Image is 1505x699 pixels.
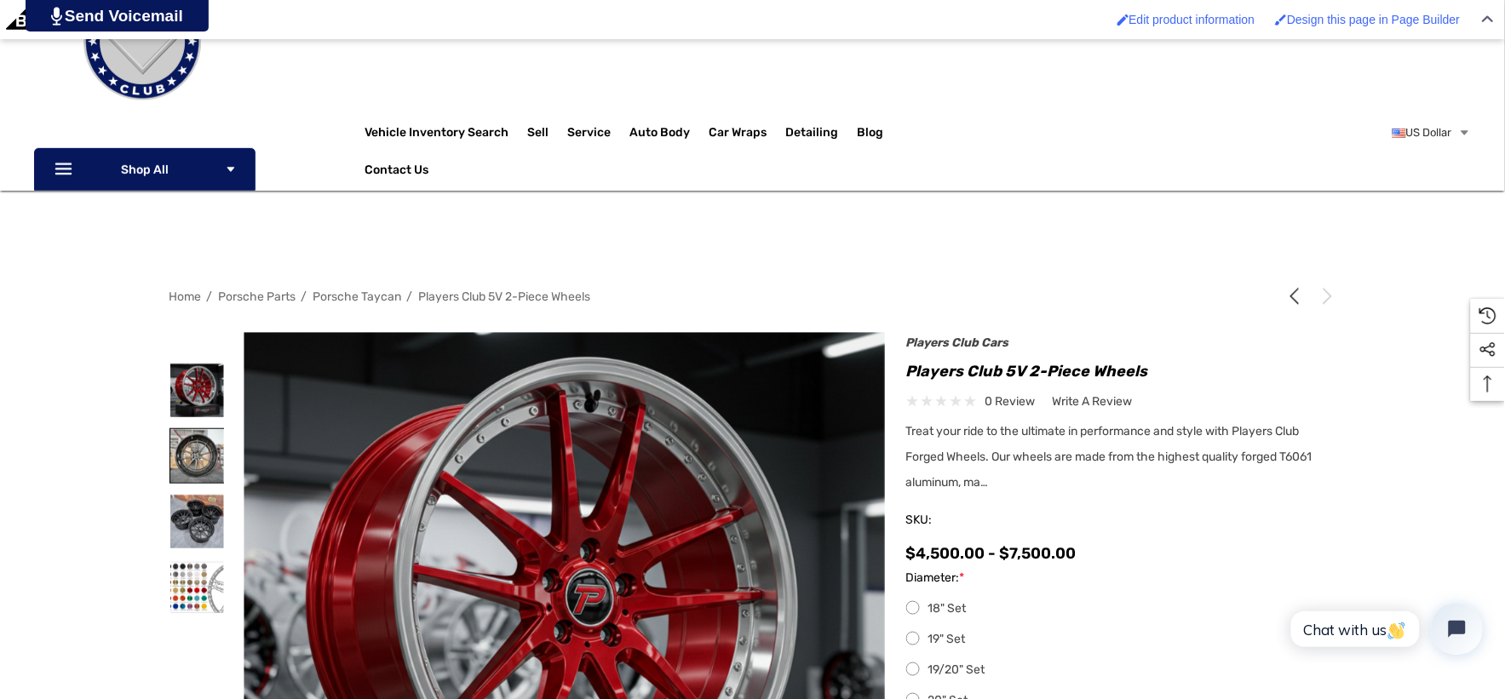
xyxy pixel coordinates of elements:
[1393,116,1471,150] a: USD
[1313,288,1336,305] a: Next
[219,289,296,304] a: Porsche Parts
[858,125,884,144] a: Blog
[709,116,786,150] a: Car Wraps
[170,560,224,614] img: Players Club 5V 2-Piece Wheels
[170,364,224,417] img: Players Club 5V 2-Piece Wheels
[528,125,549,144] span: Sell
[1286,288,1310,305] a: Previous
[906,599,1336,619] label: 18" Set
[906,568,1336,588] label: Diameter:
[906,335,1009,350] a: Players Club Cars
[1267,4,1468,35] a: Enabled brush for page builder edit. Design this page in Page Builder
[1117,14,1129,26] img: Enabled brush for product edit
[34,148,256,191] p: Shop All
[528,116,568,150] a: Sell
[630,125,691,144] span: Auto Body
[1109,4,1264,35] a: Enabled brush for product edit Edit product information
[1272,589,1497,669] iframe: Tidio Chat
[1479,341,1496,358] svg: Social Media
[906,508,991,532] span: SKU:
[1287,13,1460,26] span: Design this page in Page Builder
[906,544,1077,563] span: $4,500.00 - $7,500.00
[906,660,1336,680] label: 19/20" Set
[53,160,78,180] svg: Icon Line
[709,125,767,144] span: Car Wraps
[568,125,612,144] span: Service
[786,125,839,144] span: Detailing
[985,391,1036,412] span: 0 review
[225,163,237,175] svg: Icon Arrow Down
[365,163,429,181] a: Contact Us
[1479,307,1496,324] svg: Recently Viewed
[786,116,858,150] a: Detailing
[906,424,1313,490] span: Treat your ride to the ultimate in performance and style with Players Club Forged Wheels. Our whe...
[313,289,402,304] a: Porsche Taycan
[1053,394,1133,410] span: Write a Review
[169,289,202,304] a: Home
[1053,391,1133,412] a: Write a Review
[906,358,1336,385] h1: Players Club 5V 2-Piece Wheels
[1471,375,1505,392] svg: Top
[630,116,709,150] a: Auto Body
[419,289,591,304] a: Players Club 5V 2-Piece Wheels
[169,282,1336,312] nav: Breadcrumb
[170,495,224,548] img: Players Club 5V 2-Piece Wheels
[1482,15,1494,23] img: Close Admin Bar
[568,116,630,150] a: Service
[1275,14,1287,26] img: Enabled brush for page builder edit.
[170,429,224,483] img: Players Club 5V 2-Piece Wheels
[1129,13,1255,26] span: Edit product information
[906,629,1336,650] label: 19" Set
[365,125,509,144] a: Vehicle Inventory Search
